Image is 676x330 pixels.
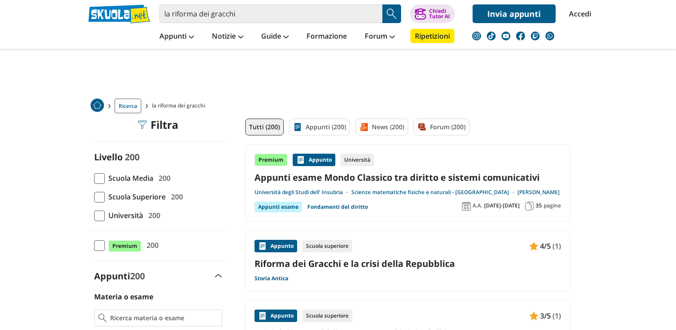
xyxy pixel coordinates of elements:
[302,240,352,252] div: Scuola superiore
[105,210,143,221] span: Università
[254,154,287,166] div: Premium
[159,4,382,23] input: Cerca appunti, riassunti o versioni
[110,314,218,322] input: Ricerca materia o esame
[145,210,160,221] span: 200
[304,29,349,45] a: Formazione
[414,119,469,135] a: Forum (200)
[155,172,171,184] span: 200
[143,239,159,251] span: 200
[105,191,166,203] span: Scuola Superiore
[167,191,183,203] span: 200
[385,7,398,20] img: Cerca appunti, riassunti o versioni
[138,120,147,129] img: Filtra filtri mobile
[410,4,455,23] button: ChiediTutor AI
[362,29,397,45] a: Forum
[157,29,196,45] a: Appunti
[472,32,481,40] img: instagram
[536,202,542,209] span: 35
[484,202,520,209] span: [DATE]-[DATE]
[254,275,288,282] a: Storia Antica
[529,311,538,320] img: Appunti contenuto
[540,240,551,252] span: 4/5
[108,240,141,252] span: Premium
[152,99,209,113] span: la riforma dei gracchi
[210,29,246,45] a: Notizie
[289,119,350,135] a: Appunti (200)
[553,240,561,252] span: (1)
[302,310,352,322] div: Scuola superiore
[517,189,560,196] a: [PERSON_NAME]
[410,29,454,43] a: Ripetizioni
[125,151,139,163] span: 200
[418,123,426,131] img: Forum filtro contenuto
[138,119,179,131] div: Filtra
[130,270,145,282] span: 200
[94,151,123,163] label: Livello
[382,4,401,23] button: Search Button
[516,32,525,40] img: facebook
[258,242,267,250] img: Appunti contenuto
[215,274,222,278] img: Apri e chiudi sezione
[293,123,302,131] img: Appunti filtro contenuto
[569,4,588,23] a: Accedi
[254,310,297,322] div: Appunto
[91,99,104,112] img: Home
[429,8,450,19] div: Chiedi Tutor AI
[529,242,538,250] img: Appunti contenuto
[254,202,302,212] div: Appunti esame
[296,155,305,164] img: Appunti contenuto
[259,29,291,45] a: Guide
[544,202,561,209] span: pagine
[462,202,471,211] img: Anno accademico
[540,310,551,322] span: 3/5
[105,172,153,184] span: Scuola Media
[254,171,561,183] a: Appunti esame Mondo Classico tra diritto e sistemi comunicativi
[341,154,374,166] div: Università
[359,123,368,131] img: News filtro contenuto
[254,240,297,252] div: Appunto
[525,202,534,211] img: Pagine
[98,314,107,322] img: Ricerca materia o esame
[245,119,284,135] a: Tutti (200)
[254,258,561,270] a: Riforma dei Gracchi e la crisi della Repubblica
[351,189,517,196] a: Scienze matematiche fisiche e naturali - [GEOGRAPHIC_DATA]
[531,32,540,40] img: twitch
[254,189,351,196] a: Università degli Studi dell' Insubria
[94,292,153,302] label: Materia o esame
[473,4,556,23] a: Invia appunti
[91,99,104,113] a: Home
[258,311,267,320] img: Appunti contenuto
[545,32,554,40] img: WhatsApp
[487,32,496,40] img: tiktok
[307,202,368,212] a: Fondamenti del diritto
[115,99,141,113] a: Ricerca
[553,310,561,322] span: (1)
[94,270,145,282] label: Appunti
[293,154,335,166] div: Appunto
[473,202,482,209] span: A.A.
[355,119,408,135] a: News (200)
[501,32,510,40] img: youtube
